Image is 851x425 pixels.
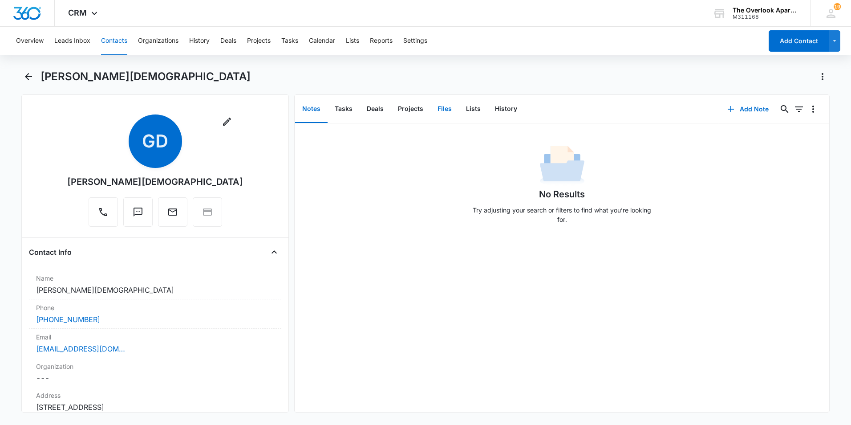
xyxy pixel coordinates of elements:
span: GD [129,114,182,168]
div: notifications count [834,3,841,10]
dd: [PERSON_NAME][DEMOGRAPHIC_DATA] [36,285,274,295]
h1: No Results [539,188,585,201]
button: Tasks [328,95,360,123]
img: No Data [540,143,584,188]
button: Filters [792,102,806,116]
a: Text [123,211,153,219]
button: Notes [295,95,328,123]
button: Lists [346,27,359,55]
span: CRM [68,8,87,17]
button: Overview [16,27,44,55]
button: Close [267,245,281,259]
dd: --- [36,373,274,384]
div: Address[STREET_ADDRESS] [29,387,281,417]
label: Address [36,391,274,400]
button: Projects [247,27,271,55]
dd: [STREET_ADDRESS] [36,402,274,413]
div: [PERSON_NAME][DEMOGRAPHIC_DATA] [67,175,243,188]
button: Organizations [138,27,178,55]
label: Email [36,332,274,342]
button: Call [89,197,118,227]
button: Back [21,69,35,84]
button: Calendar [309,27,335,55]
h4: Contact Info [29,247,72,257]
label: Name [36,274,274,283]
h1: [PERSON_NAME][DEMOGRAPHIC_DATA] [41,70,251,83]
label: Phone [36,303,274,312]
div: account name [733,7,798,14]
button: Projects [391,95,430,123]
button: Actions [815,69,830,84]
div: Name[PERSON_NAME][DEMOGRAPHIC_DATA] [29,270,281,299]
button: Files [430,95,459,123]
button: Deals [220,27,236,55]
label: Organization [36,362,274,371]
button: Search... [778,102,792,116]
button: Overflow Menu [806,102,820,116]
a: [PHONE_NUMBER] [36,314,100,325]
button: Add Contact [769,30,829,52]
p: Try adjusting your search or filters to find what you’re looking for. [469,205,656,224]
button: Leads Inbox [54,27,90,55]
a: [EMAIL_ADDRESS][DOMAIN_NAME] [36,343,125,354]
button: Text [123,197,153,227]
button: Lists [459,95,488,123]
button: Deals [360,95,391,123]
div: Email[EMAIL_ADDRESS][DOMAIN_NAME] [29,329,281,358]
button: Tasks [281,27,298,55]
button: Contacts [101,27,127,55]
button: Reports [370,27,393,55]
div: Organization--- [29,358,281,387]
button: Settings [403,27,427,55]
button: History [189,27,210,55]
a: Call [89,211,118,219]
div: account id [733,14,798,20]
a: Email [158,211,187,219]
button: Add Note [718,98,778,120]
button: History [488,95,524,123]
div: Phone[PHONE_NUMBER] [29,299,281,329]
span: 19 [834,3,841,10]
button: Email [158,197,187,227]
